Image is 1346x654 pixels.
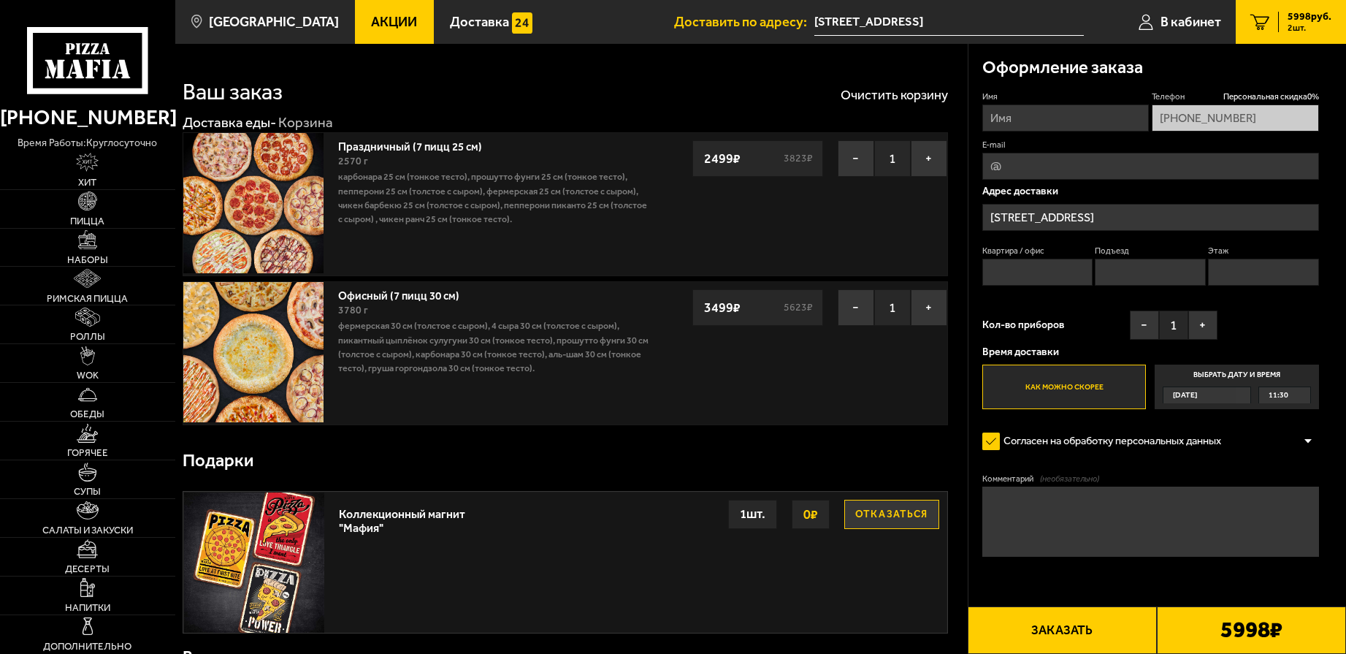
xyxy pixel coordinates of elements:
button: + [1188,311,1217,340]
p: Адрес доставки [982,186,1319,197]
span: Санкт-Петербург, Пушкинский район, посёлок Шушары, Московское шоссе, 19к2Б [814,9,1084,36]
label: E-mail [982,139,1319,151]
label: Согласен на обработку персональных данных [982,427,1235,455]
span: Доставка [450,15,509,28]
span: [DATE] [1173,387,1197,403]
input: @ [982,153,1319,180]
span: Супы [74,487,101,496]
span: WOK [77,370,99,380]
label: Этаж [1208,245,1319,256]
label: Имя [982,91,1149,102]
span: Доставить по адресу: [674,15,814,28]
button: − [838,140,874,177]
h3: Подарки [183,452,253,469]
img: 15daf4d41897b9f0e9f617042186c801.svg [512,12,533,34]
span: Хит [78,178,96,187]
span: 1 [1159,311,1188,340]
s: 3823 ₽ [781,153,815,164]
input: +7 ( [1152,104,1318,132]
span: Десерты [65,564,110,574]
span: Акции [371,15,417,28]
strong: 0 ₽ [800,501,822,528]
button: Очистить корзину [841,88,948,102]
p: Карбонара 25 см (тонкое тесто), Прошутто Фунги 25 см (тонкое тесто), Пепперони 25 см (толстое с с... [338,170,649,226]
label: Телефон [1152,91,1318,102]
span: Наборы [67,255,108,265]
a: Офисный (7 пицц 30 см) [338,285,473,303]
strong: 3499 ₽ [700,294,744,322]
h3: Оформление заказа [982,58,1143,76]
button: Заказать [968,607,1157,654]
span: 2 шт. [1288,23,1331,32]
div: 1 шт. [728,500,777,529]
input: Имя [982,104,1149,132]
span: 1 [874,289,911,326]
span: Салаты и закуски [42,525,133,535]
span: 3780 г [338,304,368,316]
button: Отказаться [844,500,939,529]
button: − [1130,311,1159,340]
p: Фермерская 30 см (толстое с сыром), 4 сыра 30 см (толстое с сыром), Пикантный цыплёнок сулугуни 3... [338,319,649,375]
input: Ваш адрес доставки [814,9,1084,36]
b: 5998 ₽ [1220,619,1282,642]
a: Коллекционный магнит "Мафия"Отказаться0₽1шт. [183,492,947,633]
label: Подъезд [1095,245,1206,256]
strong: 2499 ₽ [700,145,744,172]
span: Персональная скидка 0 % [1223,91,1319,102]
label: Выбрать дату и время [1155,365,1319,409]
label: Комментарий [982,473,1319,484]
div: Коллекционный магнит "Мафия" [339,500,473,535]
h1: Ваш заказ [183,81,283,104]
s: 5623 ₽ [781,303,815,313]
a: Доставка еды- [183,114,276,131]
button: − [838,289,874,326]
span: Пицца [70,216,104,226]
span: Напитки [65,603,110,612]
div: Корзина [278,114,333,132]
a: Праздничный (7 пицц 25 см) [338,136,496,153]
span: Обеды [70,409,104,419]
span: Горячее [67,448,108,457]
span: Роллы [70,332,105,341]
span: 11:30 [1269,387,1288,403]
span: Кол-во приборов [982,320,1064,330]
span: В кабинет [1160,15,1221,28]
label: Как можно скорее [982,365,1147,409]
p: Время доставки [982,347,1319,357]
label: Квартира / офис [982,245,1093,256]
span: (необязательно) [1040,473,1099,484]
span: Римская пицца [47,294,128,303]
span: [GEOGRAPHIC_DATA] [209,15,339,28]
button: + [911,289,947,326]
span: 2570 г [338,155,368,167]
span: Дополнительно [43,642,131,651]
span: 1 [874,140,911,177]
span: 5998 руб. [1288,12,1331,22]
button: + [911,140,947,177]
